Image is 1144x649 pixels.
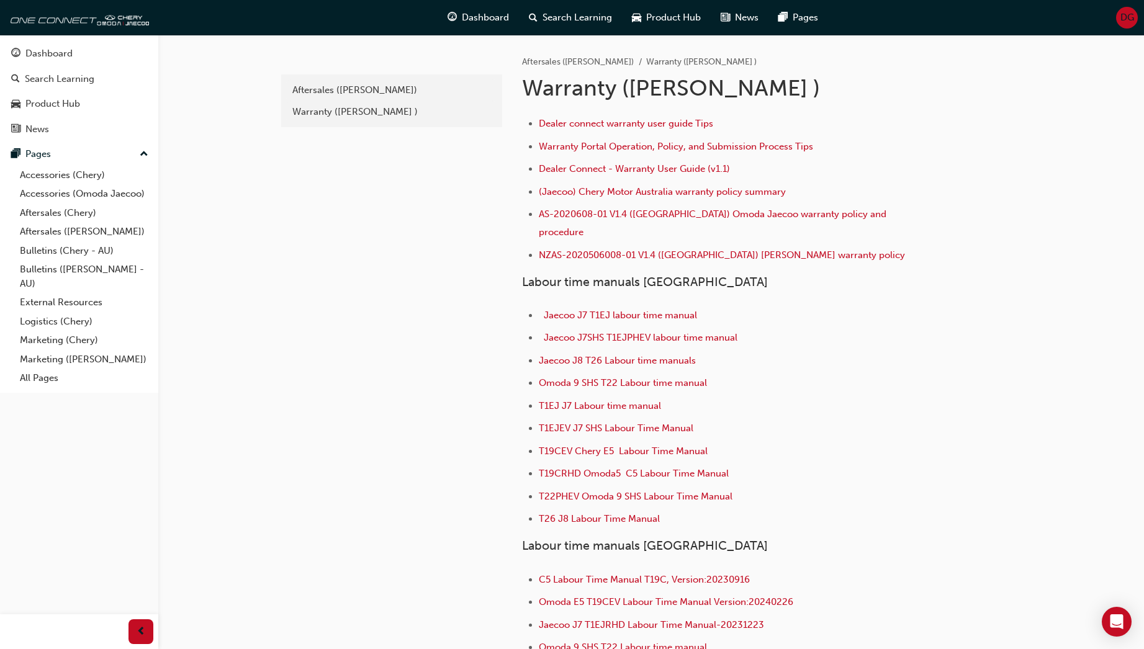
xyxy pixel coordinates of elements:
div: Dashboard [25,47,73,61]
span: Dashboard [462,11,509,25]
div: Search Learning [25,72,94,86]
a: T1EJ J7 Labour time manual [539,400,661,411]
span: car-icon [632,10,641,25]
div: Product Hub [25,97,80,111]
a: Jaecoo J7 T1EJ labour time manual [544,310,697,321]
a: search-iconSearch Learning [519,5,622,30]
a: Warranty ([PERSON_NAME] ) [286,101,497,123]
span: news-icon [721,10,730,25]
div: Aftersales ([PERSON_NAME]) [292,83,491,97]
a: Search Learning [5,68,153,91]
a: Aftersales ([PERSON_NAME]) [286,79,497,101]
a: Aftersales (Chery) [15,204,153,223]
span: up-icon [140,146,148,163]
span: search-icon [11,74,20,85]
div: News [25,122,49,137]
span: Labour time manuals [GEOGRAPHIC_DATA] [522,539,768,553]
span: Product Hub [646,11,701,25]
button: Pages [5,143,153,166]
a: T19CEV Chery E5 Labour Time Manual [539,445,708,457]
div: Open Intercom Messenger [1102,607,1132,637]
li: Warranty ([PERSON_NAME] ) [646,55,757,69]
span: Search Learning [543,11,612,25]
span: prev-icon [137,624,146,640]
div: Pages [25,147,51,161]
a: Logistics (Chery) [15,312,153,331]
span: search-icon [529,10,538,25]
span: News [735,11,759,25]
a: T26 J8 Labour Time Manual [539,513,660,524]
a: Aftersales ([PERSON_NAME]) [522,56,634,67]
a: AS-2020608-01 V1.4 ([GEOGRAPHIC_DATA]) Omoda Jaecoo warranty policy and procedure [539,208,889,238]
a: news-iconNews [711,5,768,30]
a: Bulletins (Chery - AU) [15,241,153,261]
a: pages-iconPages [768,5,828,30]
button: DashboardSearch LearningProduct HubNews [5,40,153,143]
a: Omoda E5 T19CEV Labour Time Manual Version:20240226 [539,596,793,607]
a: car-iconProduct Hub [622,5,711,30]
img: oneconnect [6,5,149,30]
a: Bulletins ([PERSON_NAME] - AU) [15,260,153,293]
span: guage-icon [448,10,457,25]
a: Accessories (Chery) [15,166,153,185]
a: News [5,118,153,141]
span: news-icon [11,124,20,135]
span: Pages [793,11,818,25]
div: Warranty ([PERSON_NAME] ) [292,105,491,119]
a: T1EJEV J7 SHS Labour Time Manual [539,423,693,434]
a: Dealer connect warranty user guide Tips [539,118,713,129]
a: T22PHEV Omoda 9 SHS Labour Time Manual [539,491,732,502]
button: DG [1116,7,1138,29]
span: pages-icon [778,10,788,25]
h1: Warranty ([PERSON_NAME] ) [522,74,929,102]
a: Marketing ([PERSON_NAME]) [15,350,153,369]
a: Jaecoo J7 T1EJRHD Labour Time Manual-20231223 [539,619,764,630]
a: C5 Labour Time Manual T19C, Version:20230916 [539,574,750,585]
a: Product Hub [5,92,153,115]
a: guage-iconDashboard [438,5,519,30]
a: Warranty Portal Operation, Policy, and Submission Process Tips [539,141,813,152]
a: Jaecoo J8 T26 Labour time manuals [539,355,696,366]
a: Omoda 9 SHS T22 Labour time manual [539,377,707,388]
a: Dealer Connect - Warranty User Guide (v1.1) [539,163,730,174]
a: Aftersales ([PERSON_NAME]) [15,222,153,241]
a: NZAS-2020506008-01 V1.4 ([GEOGRAPHIC_DATA]) [PERSON_NAME] warranty policy [539,249,905,261]
span: pages-icon [11,149,20,160]
span: Labour time manuals [GEOGRAPHIC_DATA] [522,275,768,289]
a: (Jaecoo) Chery Motor Australia warranty policy summary [539,186,786,197]
a: Marketing (Chery) [15,331,153,350]
a: Dashboard [5,42,153,65]
a: Jaecoo J7SHS T1EJPHEV labour time manual [544,332,737,343]
span: car-icon [11,99,20,110]
a: External Resources [15,293,153,312]
span: DG [1120,11,1134,25]
a: Accessories (Omoda Jaecoo) [15,184,153,204]
span: guage-icon [11,48,20,60]
a: All Pages [15,369,153,388]
a: T19CRHD Omoda5 C5 Labour Time Manual [539,468,729,479]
